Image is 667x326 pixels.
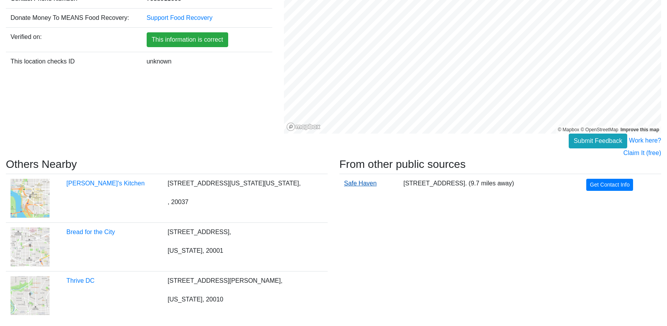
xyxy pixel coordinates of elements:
a: Support Food Recovery [147,14,213,21]
a: Mapbox [558,127,579,132]
img: map_thumbnail [11,179,50,218]
td: This location checks ID [6,52,142,71]
a: Thrive DC [66,277,94,284]
img: map_thumbnail [11,227,50,266]
td: [STREET_ADDRESS][PERSON_NAME], [US_STATE], 20010 [163,271,328,320]
a: Safe Haven [344,180,377,187]
a: Work here? Claim It (free) [623,137,661,156]
h3: From other public sources [339,158,661,171]
h3: Others Nearby [6,158,328,171]
td: [STREET_ADDRESS], [US_STATE], 20001 [163,223,328,271]
td: [STREET_ADDRESS]. (9.7 miles away) [399,174,568,196]
td: unknown [142,52,272,71]
a: OpenStreetMap [580,127,618,132]
td: Verified on: [6,28,142,52]
td: Donate Money To MEANS Food Recovery: [6,9,142,28]
a: Get Contact Info [586,179,633,191]
a: Submit Feedback [569,134,628,148]
button: This information is correct [147,32,228,47]
img: map_thumbnail [11,276,50,315]
a: Mapbox logo [286,122,321,131]
a: [PERSON_NAME]'s Kitchen [66,180,144,187]
a: Bread for the City [66,229,115,235]
a: Improve this map [621,127,659,132]
td: [STREET_ADDRESS][US_STATE][US_STATE], , 20037 [163,174,328,223]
